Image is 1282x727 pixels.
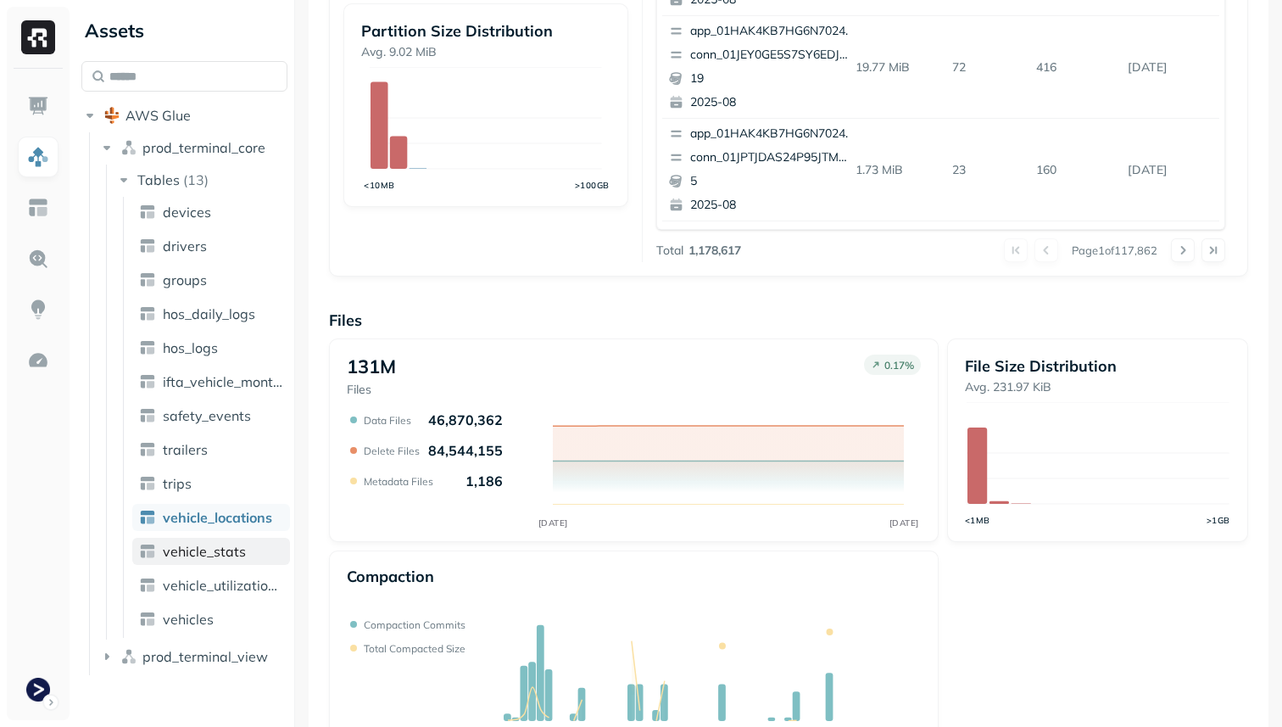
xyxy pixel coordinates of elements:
[98,134,288,161] button: prod_terminal_core
[132,606,290,633] a: vehicles
[662,119,862,221] button: app_01HAK4KB7HG6N7024210G3S8D5conn_01JPTJDAS24P95JTMRE68TQ9Y152025-08
[132,334,290,361] a: hos_logs
[27,350,49,372] img: Optimization
[688,243,741,259] p: 1,178,617
[889,517,918,528] tspan: [DATE]
[27,146,49,168] img: Assets
[662,221,862,323] button: app_01HAK4KB7HG6N7024210G3S8D5conn_01JPJDCWE7RQMTXGHN6Q6DNPTZ32025-08
[163,339,218,356] span: hos_logs
[183,171,209,188] p: ( 13 )
[103,107,120,124] img: root
[139,339,156,356] img: table
[163,407,251,424] span: safety_events
[81,17,287,44] div: Assets
[163,305,255,322] span: hos_daily_logs
[27,197,49,219] img: Asset Explorer
[139,543,156,560] img: table
[139,305,156,322] img: table
[690,173,855,190] p: 5
[163,577,283,594] span: vehicle_utilization_day
[139,577,156,594] img: table
[965,515,990,525] tspan: <1MB
[538,517,567,528] tspan: [DATE]
[364,475,433,488] p: Metadata Files
[139,509,156,526] img: table
[137,171,180,188] span: Tables
[139,204,156,221] img: table
[163,441,208,458] span: trailers
[1121,155,1219,185] p: Aug 26, 2025
[142,648,268,665] span: prod_terminal_view
[139,238,156,254] img: table
[364,445,420,457] p: Delete Files
[690,126,855,143] p: app_01HAK4KB7HG6N7024210G3S8D5
[690,70,855,87] p: 19
[163,475,192,492] span: trips
[163,509,272,526] span: vehicle_locations
[81,102,287,129] button: AWS Glue
[329,310,1248,330] p: Files
[1121,53,1219,82] p: Aug 26, 2025
[132,402,290,429] a: safety_events
[690,149,855,166] p: conn_01JPTJDAS24P95JTMRE68TQ9Y1
[884,359,914,372] p: 0.17 %
[945,53,1029,82] p: 72
[1029,53,1121,82] p: 416
[575,180,610,190] tspan: >100GB
[139,441,156,458] img: table
[139,611,156,628] img: table
[364,180,395,190] tspan: <10MB
[163,238,207,254] span: drivers
[132,368,290,395] a: ifta_vehicle_months
[139,373,156,390] img: table
[1072,243,1157,258] p: Page 1 of 117,862
[965,379,1230,395] p: Avg. 231.97 KiB
[690,47,855,64] p: conn_01JEY0GE5S7SY6EDJQY61K80GR
[1029,155,1121,185] p: 160
[132,538,290,565] a: vehicle_stats
[163,271,207,288] span: groups
[690,94,855,111] p: 2025-08
[132,266,290,294] a: groups
[163,611,214,628] span: vehicles
[428,442,503,459] p: 84,544,155
[132,199,290,226] a: devices
[428,411,503,428] p: 46,870,362
[27,299,49,321] img: Insights
[364,414,411,427] p: Data Files
[26,678,50,702] img: Terminal
[656,243,683,259] p: Total
[849,155,946,185] p: 1.73 MiB
[965,356,1230,376] p: File Size Distribution
[361,44,610,60] p: Avg. 9.02 MiB
[27,248,49,270] img: Query Explorer
[163,373,283,390] span: ifta_vehicle_months
[347,382,396,398] p: Files
[27,95,49,117] img: Dashboard
[690,23,855,40] p: app_01HAK4KB7HG6N7024210G3S8D5
[163,204,211,221] span: devices
[465,473,503,489] p: 1,186
[347,567,434,586] p: Compaction
[662,16,862,118] button: app_01HAK4KB7HG6N7024210G3S8D5conn_01JEY0GE5S7SY6EDJQY61K80GR192025-08
[1207,515,1230,525] tspan: >1GB
[139,407,156,424] img: table
[364,642,465,655] p: Total compacted size
[347,355,396,378] p: 131M
[690,197,855,214] p: 2025-08
[945,155,1029,185] p: 23
[120,648,137,665] img: namespace
[120,139,137,156] img: namespace
[132,572,290,599] a: vehicle_utilization_day
[364,618,465,631] p: Compaction commits
[142,139,265,156] span: prod_terminal_core
[163,543,246,560] span: vehicle_stats
[125,107,191,124] span: AWS Glue
[361,21,610,41] p: Partition Size Distribution
[115,166,289,193] button: Tables(13)
[139,271,156,288] img: table
[849,53,946,82] p: 19.77 MiB
[139,475,156,492] img: table
[132,436,290,463] a: trailers
[98,643,288,670] button: prod_terminal_view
